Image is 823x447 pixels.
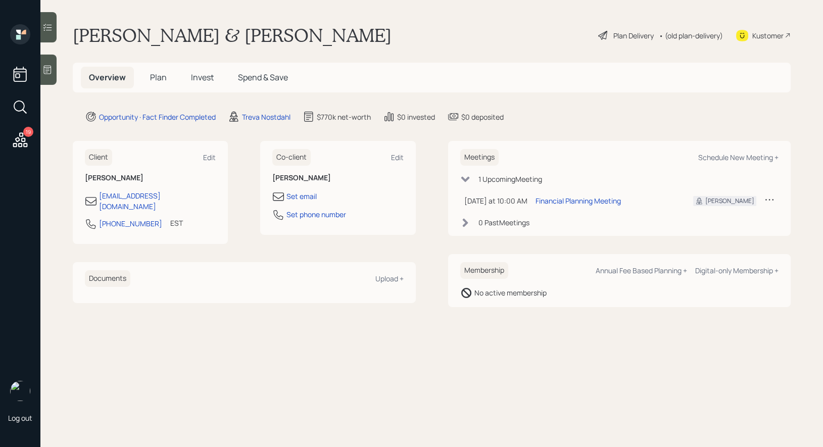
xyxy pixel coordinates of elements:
div: 1 Upcoming Meeting [478,174,542,184]
div: [EMAIL_ADDRESS][DOMAIN_NAME] [99,190,216,212]
div: [DATE] at 10:00 AM [464,195,527,206]
h6: [PERSON_NAME] [272,174,403,182]
div: Digital-only Membership + [695,266,779,275]
div: Set phone number [286,209,346,220]
div: Opportunity · Fact Finder Completed [99,112,216,122]
div: $770k net-worth [317,112,371,122]
div: $0 invested [397,112,435,122]
div: 19 [23,127,33,137]
span: Plan [150,72,167,83]
div: Edit [203,153,216,162]
div: Treva Nostdahl [242,112,291,122]
h6: Client [85,149,112,166]
div: 0 Past Meeting s [478,217,529,228]
div: Upload + [375,274,404,283]
span: Overview [89,72,126,83]
div: Set email [286,191,317,202]
h6: Documents [85,270,130,287]
h1: [PERSON_NAME] & [PERSON_NAME] [73,24,392,46]
span: Spend & Save [238,72,288,83]
div: [PHONE_NUMBER] [99,218,162,229]
div: Financial Planning Meeting [536,195,621,206]
div: Kustomer [752,30,784,41]
h6: Co-client [272,149,311,166]
div: $0 deposited [461,112,504,122]
h6: Membership [460,262,508,279]
div: Annual Fee Based Planning + [596,266,687,275]
div: Schedule New Meeting + [698,153,779,162]
h6: [PERSON_NAME] [85,174,216,182]
h6: Meetings [460,149,499,166]
div: Edit [391,153,404,162]
img: treva-nostdahl-headshot.png [10,381,30,401]
div: • (old plan-delivery) [659,30,723,41]
div: No active membership [474,287,547,298]
div: [PERSON_NAME] [705,196,754,206]
div: EST [170,218,183,228]
div: Log out [8,413,32,423]
span: Invest [191,72,214,83]
div: Plan Delivery [613,30,654,41]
